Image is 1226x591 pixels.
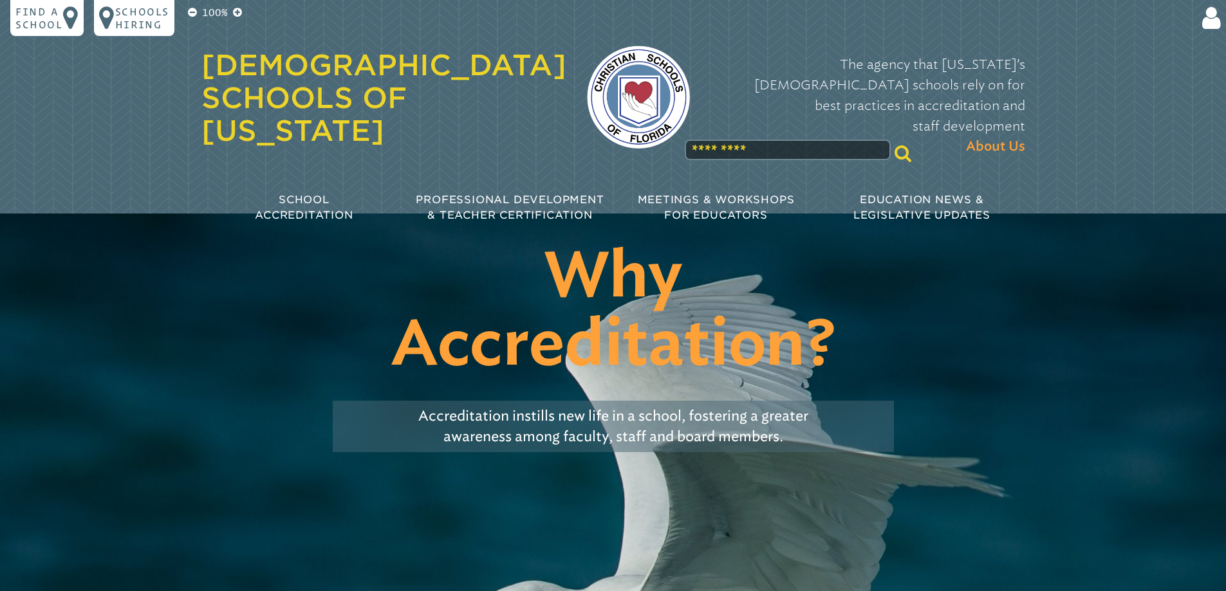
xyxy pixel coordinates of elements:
[416,194,604,221] span: Professional Development & Teacher Certification
[255,194,353,221] span: School Accreditation
[966,136,1025,157] span: About Us
[587,46,690,149] img: csf-logo-web-colors.png
[115,5,169,31] p: Schools Hiring
[711,54,1025,157] p: The agency that [US_STATE]’s [DEMOGRAPHIC_DATA] schools rely on for best practices in accreditati...
[853,194,990,221] span: Education News & Legislative Updates
[201,48,566,147] a: [DEMOGRAPHIC_DATA] Schools of [US_STATE]
[15,5,63,31] p: Find a school
[283,244,944,380] h1: Why Accreditation?
[333,401,894,452] p: Accreditation instills new life in a school, fostering a greater awareness among faculty, staff a...
[200,5,230,21] p: 100%
[638,194,795,221] span: Meetings & Workshops for Educators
